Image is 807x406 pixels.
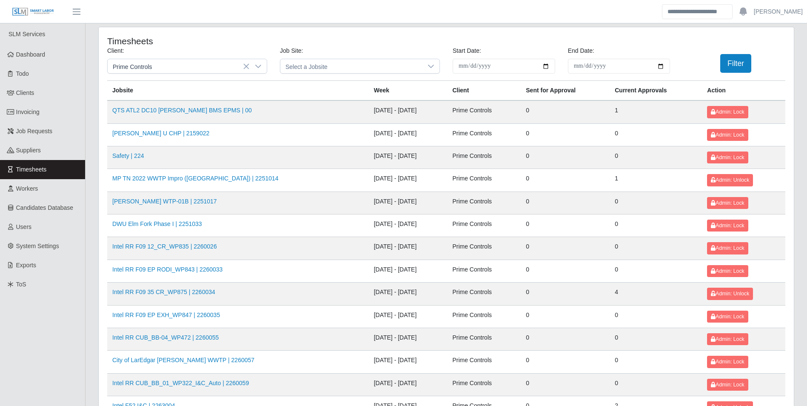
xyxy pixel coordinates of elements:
td: Prime Controls [447,283,521,305]
td: [DATE] - [DATE] [369,214,448,237]
a: MP TN 2022 WWTP Impro ([GEOGRAPHIC_DATA]) | 2251014 [112,175,279,182]
a: QTS ATL2 DC10 [PERSON_NAME] BMS EPMS | 00 [112,107,252,114]
td: Prime Controls [447,192,521,214]
td: 0 [521,214,610,237]
span: Admin: Lock [711,223,744,229]
td: 0 [521,192,610,214]
button: Admin: Lock [707,356,748,368]
th: Action [702,81,785,101]
td: 0 [610,351,702,373]
td: [DATE] - [DATE] [369,260,448,282]
button: Admin: Unlock [707,288,753,300]
td: Prime Controls [447,351,521,373]
td: 1 [610,169,702,192]
span: Admin: Lock [711,314,744,320]
td: 0 [610,192,702,214]
button: Admin: Lock [707,197,748,209]
a: Intel RR CUB_BB_01_WP322_I&C_Auto | 2260059 [112,380,249,386]
th: Current Approvals [610,81,702,101]
span: Admin: Lock [711,132,744,138]
span: Clients [16,89,34,96]
td: 4 [610,283,702,305]
button: Admin: Lock [707,333,748,345]
a: Intel RR CUB_BB-04_WP472 | 2260055 [112,334,219,341]
td: Prime Controls [447,305,521,328]
span: ToS [16,281,26,288]
td: 0 [521,100,610,123]
td: Prime Controls [447,260,521,282]
button: Admin: Lock [707,311,748,323]
span: Select a Jobsite [280,59,422,73]
td: [DATE] - [DATE] [369,123,448,146]
span: Admin: Lock [711,154,744,160]
span: Admin: Lock [711,336,744,342]
th: Week [369,81,448,101]
span: Admin: Lock [711,109,744,115]
a: Intel RR F09 12_CR_WP835 | 2260026 [112,243,217,250]
td: 0 [610,373,702,396]
span: Timesheets [16,166,47,173]
th: Client [447,81,521,101]
td: 0 [521,351,610,373]
td: Prime Controls [447,237,521,260]
button: Filter [720,54,751,73]
label: Start Date: [453,46,481,55]
label: End Date: [568,46,594,55]
td: 0 [521,328,610,350]
td: 0 [521,237,610,260]
td: Prime Controls [447,100,521,123]
td: [DATE] - [DATE] [369,328,448,350]
button: Admin: Lock [707,379,748,391]
a: [PERSON_NAME] U CHP | 2159022 [112,130,209,137]
span: Invoicing [16,109,40,115]
span: Todo [16,70,29,77]
td: 0 [521,146,610,169]
td: Prime Controls [447,373,521,396]
a: Intel RR F09 EP EXH_WP847 | 2260035 [112,312,220,318]
td: Prime Controls [447,123,521,146]
td: [DATE] - [DATE] [369,351,448,373]
span: Admin: Lock [711,200,744,206]
button: Admin: Lock [707,129,748,141]
td: [DATE] - [DATE] [369,192,448,214]
a: Safety | 224 [112,152,144,159]
td: 0 [610,237,702,260]
td: 0 [610,214,702,237]
td: 0 [521,123,610,146]
td: 0 [610,328,702,350]
span: Admin: Lock [711,268,744,274]
td: [DATE] - [DATE] [369,283,448,305]
td: [DATE] - [DATE] [369,305,448,328]
td: 0 [521,373,610,396]
td: [DATE] - [DATE] [369,146,448,169]
span: Suppliers [16,147,41,154]
a: [PERSON_NAME] [754,7,803,16]
a: [PERSON_NAME] WTP-01B | 2251017 [112,198,217,205]
span: System Settings [16,243,59,249]
th: Sent for Approval [521,81,610,101]
span: Users [16,223,32,230]
a: DWU Elm Fork Phase I | 2251033 [112,220,202,227]
span: Prime Controls [108,59,250,73]
span: Admin: Lock [711,382,744,388]
td: Prime Controls [447,328,521,350]
td: 0 [610,146,702,169]
label: Client: [107,46,124,55]
span: Admin: Unlock [711,291,749,297]
td: Prime Controls [447,169,521,192]
a: Intel RR F09 35 CR_WP875 | 2260034 [112,289,215,295]
button: Admin: Lock [707,152,748,163]
button: Admin: Lock [707,106,748,118]
button: Admin: Lock [707,265,748,277]
td: 0 [610,305,702,328]
button: Admin: Lock [707,220,748,232]
span: Admin: Lock [711,359,744,365]
span: Workers [16,185,38,192]
td: Prime Controls [447,146,521,169]
label: Job Site: [280,46,303,55]
span: Admin: Unlock [711,177,749,183]
a: City of LarEdgar [PERSON_NAME] WWTP | 2260057 [112,357,254,363]
td: Prime Controls [447,214,521,237]
span: Admin: Lock [711,245,744,251]
img: SLM Logo [12,7,54,17]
